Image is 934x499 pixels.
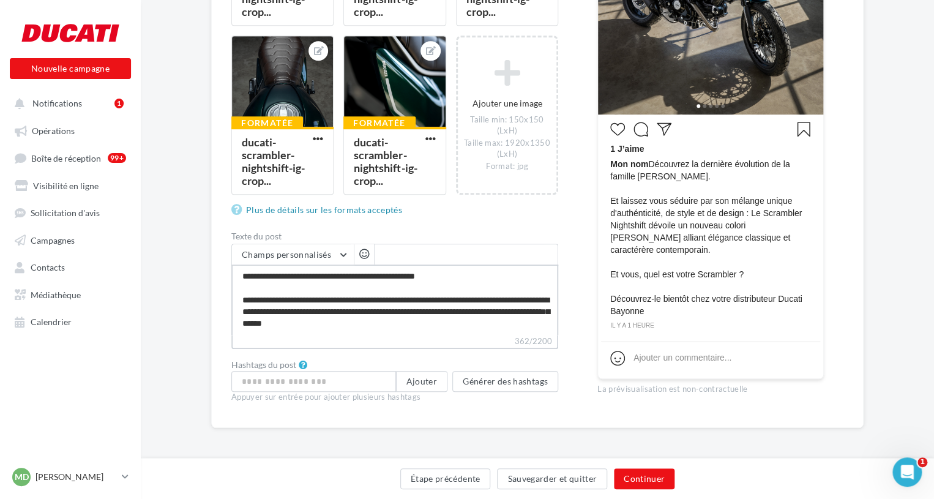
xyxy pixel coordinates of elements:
div: il y a 1 heure [610,320,811,331]
span: Médiathèque [31,289,81,299]
a: Visibilité en ligne [7,174,133,196]
button: Champs personnalisés [232,244,354,265]
button: Nouvelle campagne [10,58,131,79]
div: Formatée [343,116,415,130]
a: Médiathèque [7,283,133,305]
a: Boîte de réception99+ [7,146,133,169]
div: 1 [114,99,124,108]
span: Notifications [32,98,82,108]
p: [PERSON_NAME] [35,471,117,483]
span: Boîte de réception [31,152,101,163]
button: Ajouter [396,371,447,392]
button: Continuer [614,468,674,489]
label: Texte du post [231,232,558,241]
div: La prévisualisation est non-contractuelle [597,379,824,395]
button: Générer des hashtags [452,371,558,392]
span: Sollicitation d'avis [31,208,100,218]
label: Hashtags du post [231,361,296,369]
a: Contacts [7,255,133,277]
span: Opérations [32,126,75,136]
span: Contacts [31,262,65,272]
div: Formatée [231,116,303,130]
div: 1 J’aime [610,143,811,158]
a: Calendrier [7,310,133,332]
span: Découvrez la dernière évolution de la famille [PERSON_NAME]. Et laissez vous séduire par son méla... [610,158,811,317]
span: MD [15,471,29,483]
a: Sollicitation d'avis [7,201,133,223]
span: Visibilité en ligne [33,180,99,190]
div: ducati-scrambler-nightshift-ig-crop... [242,135,305,187]
span: Champs personnalisés [242,249,331,260]
div: ducati-scrambler-nightshift-ig-crop... [354,135,417,187]
a: Opérations [7,119,133,141]
span: 1 [917,457,927,467]
button: Notifications 1 [7,92,129,114]
a: Plus de détails sur les formats acceptés [231,203,407,217]
button: Sauvegarder et quitter [497,468,607,489]
svg: Commenter [633,122,648,137]
iframe: Intercom live chat [892,457,922,487]
span: Mon nom [610,159,648,169]
button: Étape précédente [400,468,491,489]
a: MD [PERSON_NAME] [10,465,131,489]
div: Ajouter un commentaire... [633,351,731,364]
span: Calendrier [31,317,72,327]
svg: Partager la publication [657,122,671,137]
div: 99+ [108,153,126,163]
svg: Emoji [610,351,625,366]
label: 362/2200 [231,335,558,349]
svg: Enregistrer [796,122,811,137]
div: Appuyer sur entrée pour ajouter plusieurs hashtags [231,392,558,403]
span: Campagnes [31,234,75,245]
svg: J’aime [610,122,625,137]
a: Campagnes [7,228,133,250]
